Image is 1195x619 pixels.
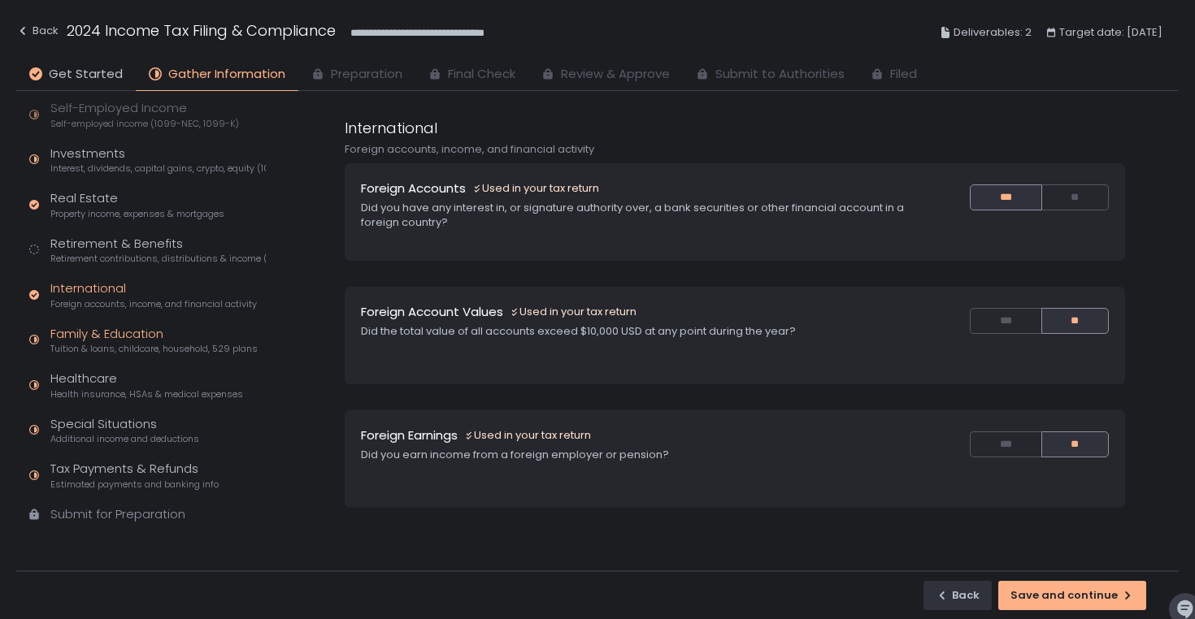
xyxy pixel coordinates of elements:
[50,279,257,310] div: International
[50,505,185,524] div: Submit for Preparation
[50,343,258,355] span: Tuition & loans, childcare, household, 529 plans
[464,428,591,443] div: Used in your tax return
[50,99,239,130] div: Self-Employed Income
[361,201,905,230] div: Did you have any interest in, or signature authority over, a bank securities or other financial a...
[1010,588,1134,603] div: Save and continue
[998,581,1146,610] button: Save and continue
[331,65,402,84] span: Preparation
[50,370,243,400] div: Healthcare
[67,19,336,41] h1: 2024 Income Tax Filing & Compliance
[361,426,458,445] h1: Foreign Earnings
[890,65,917,84] span: Filed
[50,253,266,265] span: Retirement contributions, distributions & income (1099-R, 5498)
[345,142,1125,157] div: Foreign accounts, income, and financial activity
[50,325,258,356] div: Family & Education
[168,65,285,84] span: Gather Information
[50,118,239,130] span: Self-employed income (1099-NEC, 1099-K)
[50,298,257,310] span: Foreign accounts, income, and financial activity
[50,189,224,220] div: Real Estate
[50,208,224,220] span: Property income, expenses & mortgages
[16,19,59,46] button: Back
[50,478,219,491] span: Estimated payments and banking info
[361,324,905,339] div: Did the total value of all accounts exceed $10,000 USD at any point during the year?
[50,145,266,175] div: Investments
[1059,23,1162,42] span: Target date: [DATE]
[50,433,199,445] span: Additional income and deductions
[510,305,637,319] div: Used in your tax return
[345,117,437,139] h1: International
[936,588,980,603] div: Back
[50,388,243,400] span: Health insurance, HSAs & medical expenses
[361,303,503,322] h1: Foreign Account Values
[954,23,1032,42] span: Deliverables: 2
[561,65,670,84] span: Review & Approve
[361,448,905,462] div: Did you earn income from a foreign employer or pension?
[448,65,515,84] span: Final Check
[16,21,59,41] div: Back
[472,181,599,196] div: Used in your tax return
[50,235,266,266] div: Retirement & Benefits
[923,581,992,610] button: Back
[361,180,466,198] h1: Foreign Accounts
[50,460,219,491] div: Tax Payments & Refunds
[50,162,266,175] span: Interest, dividends, capital gains, crypto, equity (1099s, K-1s)
[50,415,199,446] div: Special Situations
[49,65,123,84] span: Get Started
[715,65,845,84] span: Submit to Authorities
